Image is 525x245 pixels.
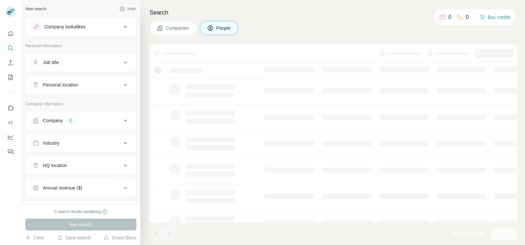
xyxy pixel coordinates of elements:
[448,13,451,21] p: 0
[25,234,44,241] button: Clear
[5,146,16,157] button: Feedback
[166,25,190,31] span: Companies
[26,77,136,93] button: Personal location
[26,157,136,173] button: HQ location
[216,25,231,31] span: People
[25,101,136,107] p: Company information
[480,13,510,22] button: Buy credits
[54,209,108,215] div: 0 search results remaining
[26,113,136,128] button: Company2
[5,117,16,128] button: Use Surfe API
[104,234,136,241] button: Share filters
[57,234,91,241] button: Save search
[5,71,16,83] button: My lists
[115,4,140,14] button: Hide
[43,140,59,146] div: Industry
[43,82,78,88] div: Personal location
[5,102,16,114] button: Use Surfe on LinkedIn
[5,28,16,40] button: Quick start
[25,6,46,12] div: New search
[466,13,469,21] p: 0
[26,135,136,151] button: Industry
[25,43,136,49] p: Personal information
[5,42,16,54] button: Search
[67,118,74,123] div: 2
[5,131,16,143] button: Dashboard
[26,202,136,218] button: Employees (size)
[26,19,136,35] button: Company lookalikes
[44,23,86,30] div: Company lookalikes
[43,162,67,169] div: HQ location
[43,59,59,66] div: Job title
[150,8,517,17] h4: Search
[26,180,136,196] button: Annual revenue ($)
[26,54,136,70] button: Job title
[5,57,16,69] button: Enrich CSV
[43,185,82,191] div: Annual revenue ($)
[43,117,63,124] div: Company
